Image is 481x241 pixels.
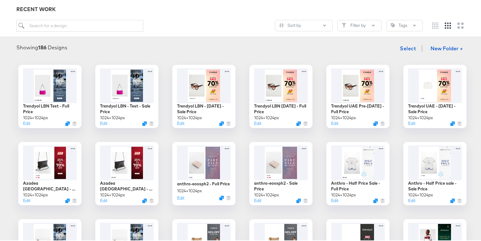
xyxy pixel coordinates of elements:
[254,114,279,120] div: 1024 × 1024 px
[177,120,184,126] button: Edit
[331,120,338,126] button: Edit
[326,64,389,127] div: Trendyol UAE Pre-[DATE] - Full Price1024×1024pxEditDuplicate
[408,197,415,203] button: Edit
[331,179,385,191] div: Anthro - Half Price Sale - Full Price
[100,120,107,126] button: Edit
[100,179,154,191] div: Azadea [GEOGRAPHIC_DATA] - EOSS - Full Price
[249,64,312,127] div: Trendyol LBN [DATE] - Full Price1024×1024pxEditDuplicate
[296,120,301,125] svg: Duplicate
[408,102,462,114] div: Trendyol UAE - [DATE] - Sale Price
[23,114,48,120] div: 1024 × 1024 px
[391,22,395,27] svg: Tag
[254,191,279,197] div: 1024 × 1024 px
[100,102,154,114] div: Trendyol LBN - Test - Sale Price
[23,179,77,191] div: Azadea [GEOGRAPHIC_DATA] - EOSS - Sale Price
[95,64,158,127] div: Trendyol LBN - Test - Sale Price1024×1024pxEditDuplicate
[296,198,301,202] svg: Duplicate
[249,141,312,204] div: anthro-eossph2 - Sale Price1024×1024pxEditDuplicate
[331,197,338,203] button: Edit
[142,198,147,202] svg: Duplicate
[403,64,466,127] div: Trendyol UAE - [DATE] - Sale Price1024×1024pxEditDuplicate
[425,42,468,54] button: New Folder +
[254,120,261,126] button: Edit
[450,198,455,202] svg: Duplicate
[38,43,46,50] strong: 186
[408,120,415,126] button: Edit
[403,141,466,204] div: Anthro - Half Price sale - Sale Price1024×1024pxEditDuplicate
[177,114,202,120] div: 1024 × 1024 px
[275,19,333,30] button: SlidersSort by
[177,194,184,200] button: Edit
[16,5,468,12] div: RECENT WORK
[254,197,261,203] button: Edit
[16,19,143,31] input: Search for a design
[326,141,389,204] div: Anthro - Half Price Sale - Full Price1024×1024pxEditDuplicate
[373,198,378,202] svg: Duplicate
[219,195,224,199] svg: Duplicate
[95,141,158,204] div: Azadea [GEOGRAPHIC_DATA] - EOSS - Full Price1024×1024pxEditDuplicate
[445,22,451,28] svg: Medium grid
[342,22,346,27] svg: Filter
[279,22,284,27] svg: Sliders
[408,179,462,191] div: Anthro - Half Price sale - Sale Price
[65,198,70,202] svg: Duplicate
[254,179,308,191] div: anthro-eossph2 - Sale Price
[337,19,382,30] button: FilterFilter by
[331,102,385,114] div: Trendyol UAE Pre-[DATE] - Full Price
[331,114,356,120] div: 1024 × 1024 px
[65,120,70,125] svg: Duplicate
[16,43,67,50] div: Showing Designs
[373,120,378,125] svg: Duplicate
[142,120,147,125] svg: Duplicate
[397,41,419,54] button: Select
[457,22,464,28] svg: Large grid
[177,102,231,114] div: Trendyol LBN - [DATE] - Sale Price
[100,191,125,197] div: 1024 × 1024 px
[400,43,416,52] span: Select
[18,141,81,204] div: Azadea [GEOGRAPHIC_DATA] - EOSS - Sale Price1024×1024pxEditDuplicate
[408,114,433,120] div: 1024 × 1024 px
[408,191,433,197] div: 1024 × 1024 px
[100,197,107,203] button: Edit
[177,187,202,193] div: 1024 × 1024 px
[18,64,81,127] div: Trendyol LBN Test - Full Price1024×1024pxEditDuplicate
[254,102,308,114] div: Trendyol LBN [DATE] - Full Price
[331,191,356,197] div: 1024 × 1024 px
[172,64,235,127] div: Trendyol LBN - [DATE] - Sale Price1024×1024pxEditDuplicate
[386,19,423,30] button: TagTags
[219,120,224,125] svg: Duplicate
[23,191,48,197] div: 1024 × 1024 px
[23,102,77,114] div: Trendyol LBN Test - Full Price
[100,114,125,120] div: 1024 × 1024 px
[172,141,235,204] div: anthro-eossph2 - Full Price1024×1024pxEditDuplicate
[432,22,438,28] svg: Small grid
[23,197,30,203] button: Edit
[450,120,455,125] svg: Duplicate
[177,180,230,186] div: anthro-eossph2 - Full Price
[23,120,30,126] button: Edit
